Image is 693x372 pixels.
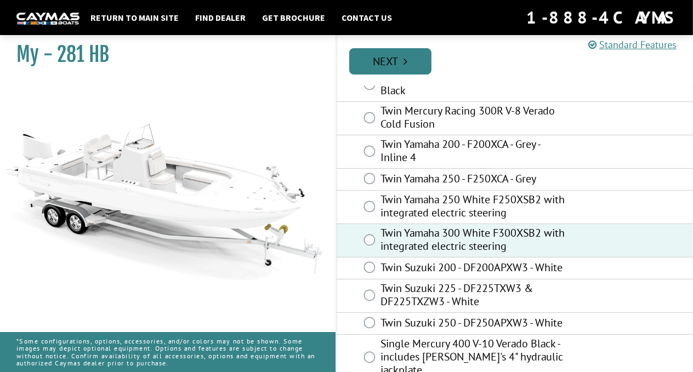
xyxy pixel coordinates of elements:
a: Find Dealer [190,10,251,25]
ul: Pagination [346,47,693,75]
label: Twin Suzuki 225 - DF225TXW3 & DF225TXZW3 - White [380,282,568,311]
label: Twin Yamaha 250 - F250XCA - Grey [380,172,568,188]
label: Twin Suzuki 250 - DF250APXW3 - White [380,316,568,332]
p: *Some configurations, options, accessories, and/or colors may not be shown. Some images may depic... [16,332,319,372]
a: Next [349,48,431,75]
div: 1-888-4CAYMAS [526,5,677,30]
a: Get Brochure [257,10,331,25]
label: Twin Yamaha 250 White F250XSB2 with integrated electric steering [380,193,568,222]
label: Twin Yamaha 300 White F300XSB2 with integrated electric steering [380,226,568,255]
a: Standard Features [588,38,677,51]
label: Twin Yamaha 200 - F200XCA - Grey - Inline 4 [380,138,568,167]
img: white-logo-c9c8dbefe5ff5ceceb0f0178aa75bf4bb51f6bca0971e226c86eb53dfe498488.png [16,13,79,24]
a: Return to main site [85,10,184,25]
h1: My - 281 HB [16,42,308,67]
a: Contact Us [336,10,397,25]
label: Twin Suzuki 200 - DF200APXW3 - White [380,261,568,277]
label: Twin Mercury Racing 300R V-8 Verado Cold Fusion [380,104,568,133]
